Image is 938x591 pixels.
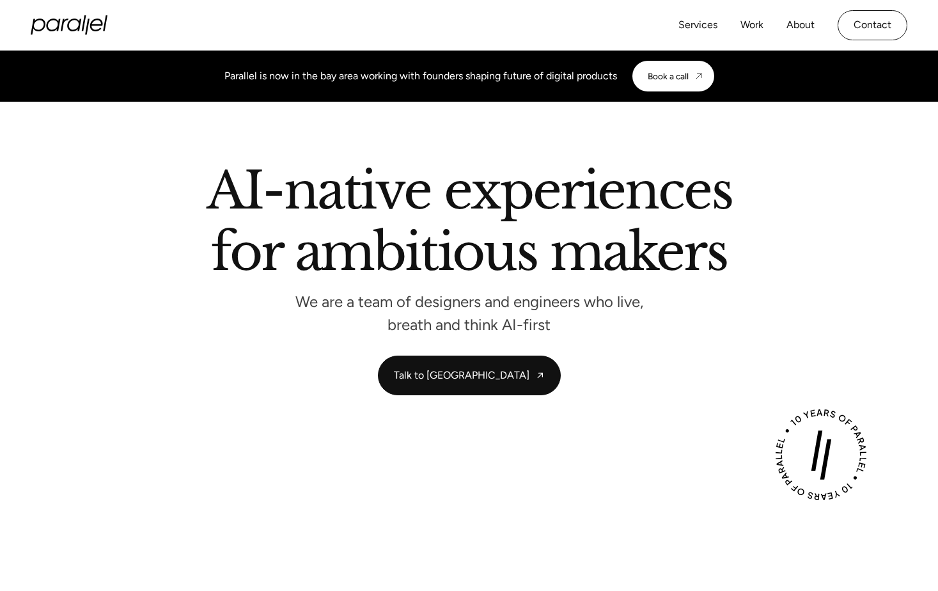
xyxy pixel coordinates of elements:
[105,166,834,283] h2: AI-native experiences for ambitious makers
[632,61,714,91] a: Book a call
[678,16,717,35] a: Services
[224,68,617,84] div: Parallel is now in the bay area working with founders shaping future of digital products
[277,296,661,330] p: We are a team of designers and engineers who live, breath and think AI-first
[31,15,107,35] a: home
[740,16,763,35] a: Work
[648,71,689,81] div: Book a call
[694,71,704,81] img: CTA arrow image
[786,16,815,35] a: About
[838,10,907,40] a: Contact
